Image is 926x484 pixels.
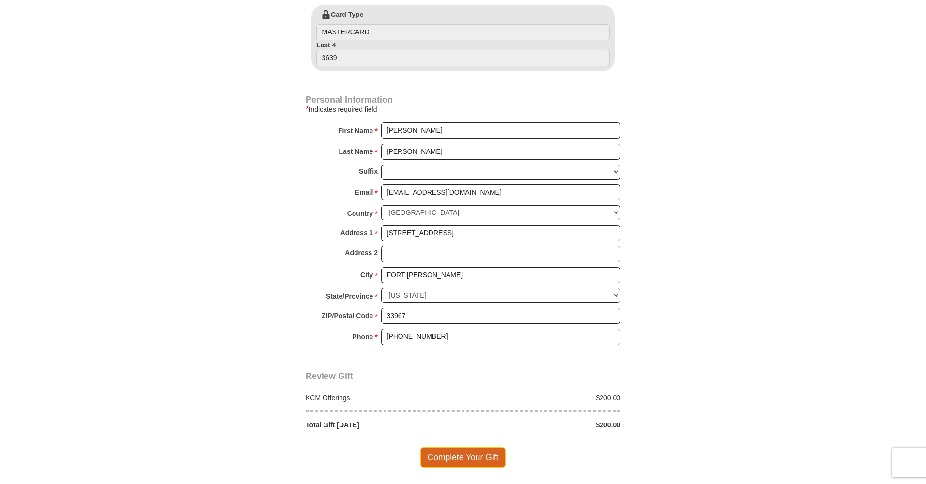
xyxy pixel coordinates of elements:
strong: ZIP/Postal Code [322,309,373,322]
strong: First Name [338,124,373,137]
strong: Address 1 [340,226,373,240]
strong: Email [355,185,373,199]
input: Last 4 [316,50,610,66]
div: Indicates required field [306,104,620,115]
span: Review Gift [306,371,353,381]
div: $200.00 [463,393,626,403]
strong: City [360,268,373,282]
label: Last 4 [316,40,610,66]
strong: Address 2 [345,246,378,259]
strong: Last Name [339,145,373,158]
strong: Country [347,207,373,220]
strong: Suffix [359,165,378,178]
strong: Phone [353,330,373,344]
input: Card Type [316,24,610,41]
label: Card Type [316,10,610,41]
div: Total Gift [DATE] [301,420,463,430]
h4: Personal Information [306,96,620,104]
strong: State/Province [326,289,373,303]
div: KCM Offerings [301,393,463,403]
div: $200.00 [463,420,626,430]
span: Complete Your Gift [420,447,506,468]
